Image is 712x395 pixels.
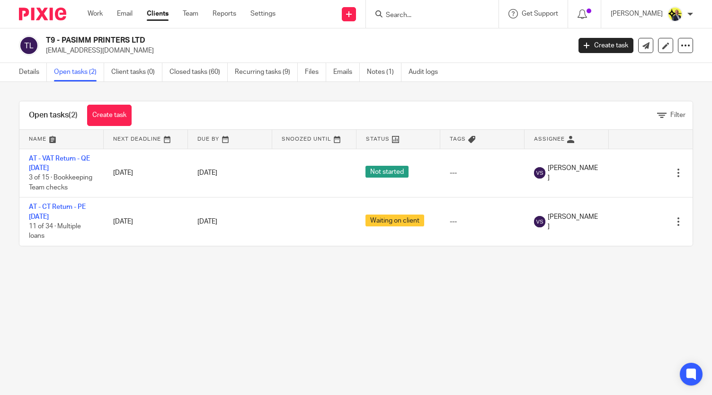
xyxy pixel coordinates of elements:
[111,63,162,81] a: Client tasks (0)
[611,9,663,18] p: [PERSON_NAME]
[365,166,409,178] span: Not started
[385,11,470,20] input: Search
[409,63,445,81] a: Audit logs
[250,9,276,18] a: Settings
[534,216,545,227] img: svg%3E
[365,215,424,226] span: Waiting on client
[197,170,217,176] span: [DATE]
[333,63,360,81] a: Emails
[366,136,390,142] span: Status
[29,174,92,191] span: 3 of 15 · Bookkeeping Team checks
[548,212,599,232] span: [PERSON_NAME]
[670,112,685,118] span: Filter
[282,136,331,142] span: Snoozed Until
[19,63,47,81] a: Details
[87,105,132,126] a: Create task
[197,218,217,225] span: [DATE]
[54,63,104,81] a: Open tasks (2)
[104,197,188,246] td: [DATE]
[235,63,298,81] a: Recurring tasks (9)
[117,9,133,18] a: Email
[213,9,236,18] a: Reports
[667,7,683,22] img: Dan-Starbridge%20(1).jpg
[367,63,401,81] a: Notes (1)
[88,9,103,18] a: Work
[19,36,39,55] img: svg%3E
[169,63,228,81] a: Closed tasks (60)
[147,9,169,18] a: Clients
[534,167,545,179] img: svg%3E
[578,38,633,53] a: Create task
[183,9,198,18] a: Team
[69,111,78,119] span: (2)
[19,8,66,20] img: Pixie
[450,168,515,178] div: ---
[46,46,564,55] p: [EMAIL_ADDRESS][DOMAIN_NAME]
[548,163,599,183] span: [PERSON_NAME]
[450,217,515,226] div: ---
[46,36,461,45] h2: T9 - PASIMM PRINTERS LTD
[29,155,90,171] a: AT - VAT Return - QE [DATE]
[450,136,466,142] span: Tags
[522,10,558,17] span: Get Support
[305,63,326,81] a: Files
[29,204,86,220] a: AT - CT Return - PE [DATE]
[29,110,78,120] h1: Open tasks
[104,149,188,197] td: [DATE]
[29,223,81,240] span: 11 of 34 · Multiple loans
